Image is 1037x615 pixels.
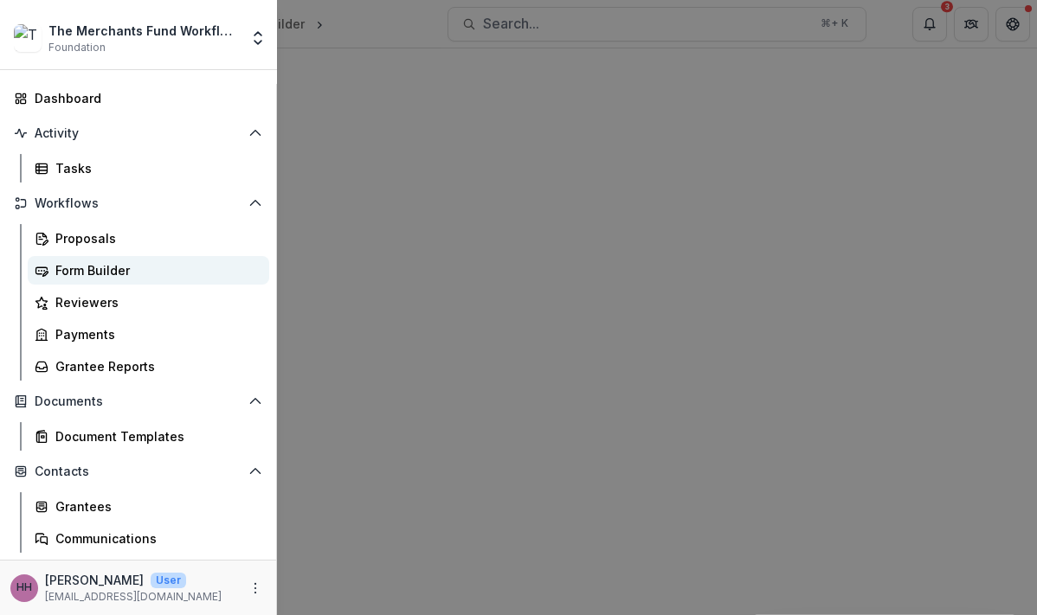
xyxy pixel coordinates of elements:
[28,288,269,317] a: Reviewers
[28,320,269,349] a: Payments
[7,119,269,147] button: Open Activity
[55,261,255,279] div: Form Builder
[35,464,242,479] span: Contacts
[55,159,255,177] div: Tasks
[35,196,242,211] span: Workflows
[16,582,32,593] div: Helen Horstmann-Allen
[55,229,255,247] div: Proposals
[35,394,242,409] span: Documents
[35,126,242,141] span: Activity
[45,571,144,589] p: [PERSON_NAME]
[28,256,269,285] a: Form Builder
[151,573,186,588] p: User
[45,589,222,605] p: [EMAIL_ADDRESS][DOMAIN_NAME]
[55,325,255,343] div: Payments
[55,293,255,311] div: Reviewers
[55,529,255,548] div: Communications
[28,422,269,451] a: Document Templates
[7,388,269,415] button: Open Documents
[7,458,269,485] button: Open Contacts
[48,22,239,40] div: The Merchants Fund Workflow Sandbox
[28,352,269,381] a: Grantee Reports
[28,154,269,183] a: Tasks
[35,89,255,107] div: Dashboard
[55,497,255,516] div: Grantees
[28,224,269,253] a: Proposals
[7,189,269,217] button: Open Workflows
[28,492,269,521] a: Grantees
[7,84,269,112] a: Dashboard
[245,578,266,599] button: More
[55,427,255,445] div: Document Templates
[55,357,255,375] div: Grantee Reports
[246,21,270,55] button: Open entity switcher
[14,24,42,52] img: The Merchants Fund Workflow Sandbox
[28,524,269,553] a: Communications
[48,40,106,55] span: Foundation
